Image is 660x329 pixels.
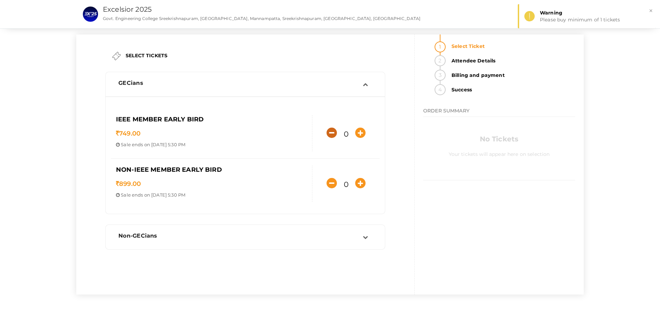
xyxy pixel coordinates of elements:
[447,84,575,95] strong: Success
[118,232,157,239] span: Non-GECians
[447,41,575,52] strong: Select Ticket
[540,16,651,23] div: Please buy minimum of 1 tickets
[449,146,550,158] label: Your tickets will appear here on selection
[109,84,381,90] a: GECians
[116,180,141,188] span: 899.00
[447,55,575,66] strong: Attendee Details
[103,16,433,21] p: Govt. Engineering College Sreekrishnapuram, [GEOGRAPHIC_DATA], Mannampatta, Sreekrishnapuram, [GE...
[540,9,651,16] div: Warning
[423,108,469,114] span: ORDER SUMMARY
[103,5,152,13] a: Excelsior 2025
[116,192,307,198] p: ends on [DATE] 5:30 PM
[480,135,518,143] b: No Tickets
[126,52,167,59] label: SELECT TICKETS
[83,7,98,22] img: IIZWXVCU_small.png
[118,80,143,86] span: GECians
[116,166,222,173] span: Non-IEEE Member Early Bird
[116,141,307,148] p: ends on [DATE] 5:30 PM
[109,237,381,243] a: Non-GECians
[112,52,121,60] img: ticket.png
[116,116,204,123] span: IEEE Member Early Bird
[121,192,131,198] span: Sale
[121,142,131,147] span: Sale
[649,7,653,15] button: ×
[447,70,575,81] strong: Billing and payment
[116,130,140,137] span: 749.00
